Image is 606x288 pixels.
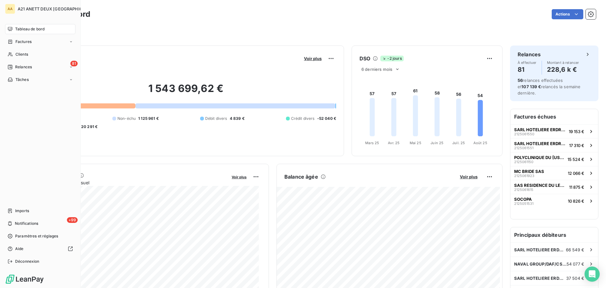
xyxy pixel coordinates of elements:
span: SARL HOTELIERE ERDRE ACTIVE [514,127,566,132]
span: Tâches [15,77,29,83]
a: Imports [5,206,75,216]
span: Déconnexion [15,259,39,264]
span: Voir plus [304,56,322,61]
span: À effectuer [518,61,537,64]
span: Chiffre d'affaires mensuel [36,179,227,186]
a: Factures [5,37,75,47]
a: Paramètres et réglages [5,231,75,241]
span: Factures [15,39,32,45]
span: Relances [15,64,32,70]
span: Paramètres et réglages [15,233,58,239]
span: Notifications [15,221,38,226]
span: -52 040 € [317,116,336,121]
button: Voir plus [230,174,248,180]
span: 10 826 € [568,199,584,204]
span: 107 139 € [521,84,541,89]
button: SARL HOTELIERE ERDRE ACTIVE212506155019 153 € [510,124,598,138]
span: Non-échu [117,116,136,121]
span: 2125061551 [514,146,533,150]
span: SAS RESIDENCE DU LEGUER [514,183,567,188]
span: Clients [15,52,28,57]
span: Tableau de bord [15,26,45,32]
h4: 81 [518,64,537,75]
span: NAVAL GROUP/DAF/CSPC [514,261,567,267]
span: SOCOPA [514,197,532,202]
span: SARL HOTELIERE ERDRE ACTIVE [514,247,566,252]
span: Voir plus [232,175,247,179]
span: Aide [15,246,24,252]
tspan: Mai 25 [410,141,421,145]
button: POLYCLINIQUE DU [US_STATE] VT212506115015 524 € [510,152,598,166]
h6: Balance âgée [284,173,318,181]
span: Crédit divers [291,116,315,121]
h4: 228,6 k € [547,64,579,75]
img: Logo LeanPay [5,274,44,284]
span: -20 291 € [79,124,98,130]
span: 2125061550 [514,132,534,136]
span: 19 153 € [569,129,584,134]
button: Actions [552,9,583,19]
span: 1 125 961 € [138,116,159,121]
h2: 1 543 699,62 € [36,82,336,101]
tspan: Juil. 25 [452,141,465,145]
span: -2 jours [380,56,403,61]
span: Débit divers [205,116,227,121]
span: 2125051531 [514,202,533,205]
h6: DSO [359,55,370,62]
span: 56 [518,78,523,83]
span: SARL HOTELIERE ERDRE ACTIVITE [514,141,567,146]
span: relances effectuées et relancés la semaine dernière. [518,78,581,95]
span: Imports [15,208,29,214]
span: Voir plus [460,174,478,179]
span: 15 524 € [567,157,584,162]
span: 11 875 € [569,185,584,190]
div: AA [5,4,15,14]
tspan: Août 25 [473,141,487,145]
span: 12 066 € [568,171,584,176]
span: +99 [67,217,78,223]
span: 37 504 € [566,276,584,281]
span: POLYCLINIQUE DU [US_STATE] VT [514,155,565,160]
span: A21 ANETT DEUX [GEOGRAPHIC_DATA] [18,6,97,11]
span: 81 [70,61,78,66]
tspan: Juin 25 [431,141,443,145]
span: 17 310 € [569,143,584,148]
span: Montant à relancer [547,61,579,64]
a: Tableau de bord [5,24,75,34]
span: 2125061615 [514,188,533,192]
span: 66 549 € [566,247,584,252]
button: Voir plus [458,174,479,180]
div: Open Intercom Messenger [585,267,600,282]
a: Tâches [5,75,75,85]
tspan: Avr. 25 [388,141,400,145]
button: SAS RESIDENCE DU LEGUER212506161511 875 € [510,180,598,194]
h6: Factures échues [510,109,598,124]
button: Voir plus [302,56,324,61]
button: SARL HOTELIERE ERDRE ACTIVITE212506155117 310 € [510,138,598,152]
h6: Principaux débiteurs [510,227,598,242]
span: 2125061923 [514,174,534,178]
h6: Relances [518,51,541,58]
span: 54 077 € [567,261,584,267]
button: MC BRIDE SAS212506192312 066 € [510,166,598,180]
button: SOCOPA212505153110 826 € [510,194,598,208]
tspan: Mars 25 [365,141,379,145]
span: 4 839 € [230,116,245,121]
a: 81Relances [5,62,75,72]
span: MC BRIDE SAS [514,169,544,174]
span: 2125061150 [514,160,533,164]
span: 6 derniers mois [361,67,392,72]
span: SARL HOTELIERE ERDRE ACTIVITE [514,276,566,281]
a: Clients [5,49,75,59]
a: Aide [5,244,75,254]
